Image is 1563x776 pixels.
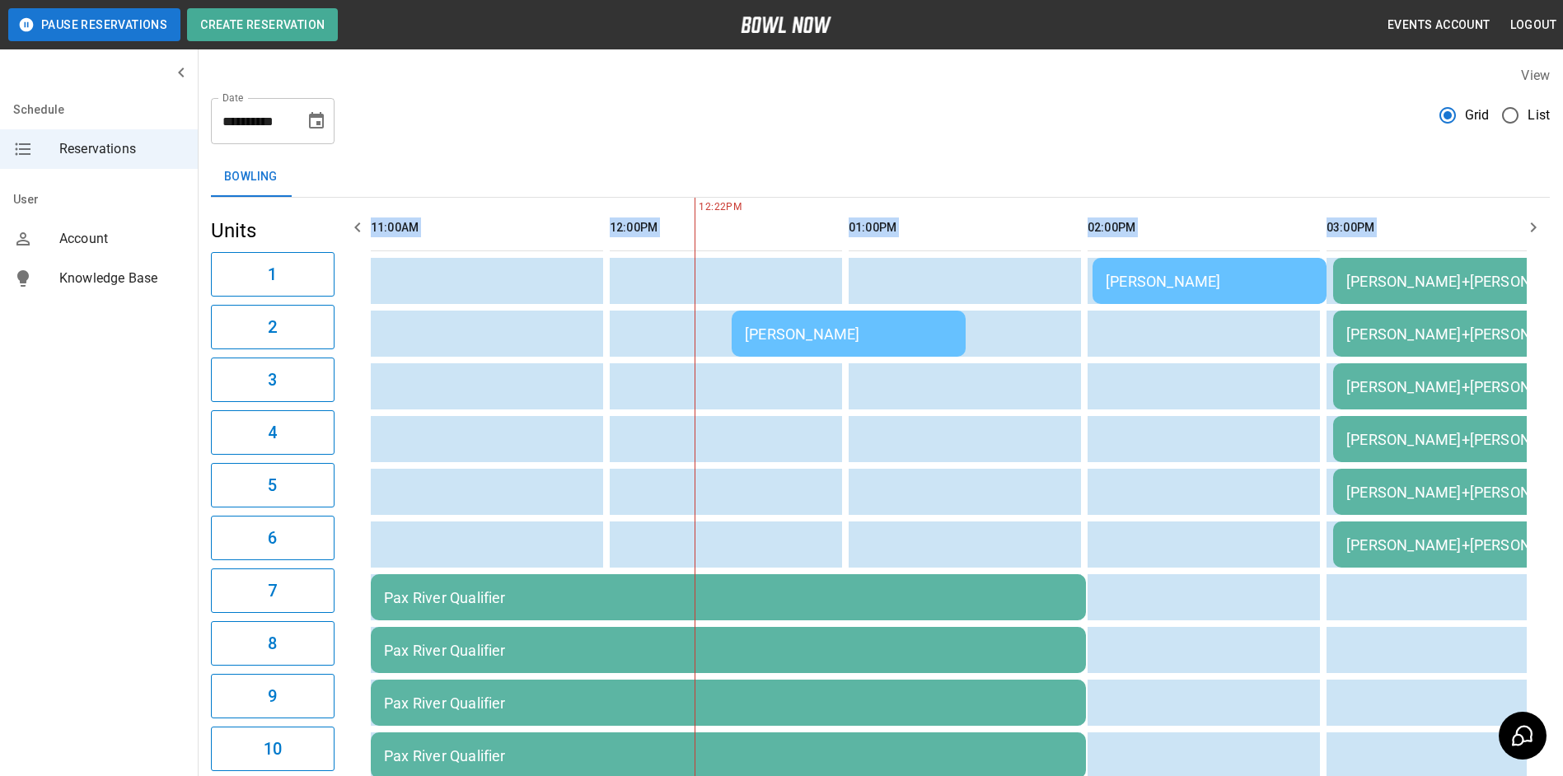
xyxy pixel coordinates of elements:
button: 9 [211,674,335,718]
button: 3 [211,358,335,402]
div: [PERSON_NAME] [1106,273,1313,290]
button: 6 [211,516,335,560]
div: Pax River Qualifier [384,589,1073,606]
div: Pax River Qualifier [384,747,1073,764]
h6: 6 [268,525,277,551]
label: View [1521,68,1550,83]
h6: 7 [268,577,277,604]
span: List [1528,105,1550,125]
th: 01:00PM [849,204,1081,251]
span: Account [59,229,185,249]
h6: 2 [268,314,277,340]
th: 12:00PM [610,204,842,251]
span: Reservations [59,139,185,159]
h6: 3 [268,367,277,393]
h6: 1 [268,261,277,287]
button: 1 [211,252,335,297]
button: 4 [211,410,335,455]
div: Pax River Qualifier [384,642,1073,659]
div: [PERSON_NAME] [745,325,952,343]
img: logo [741,16,831,33]
button: Create Reservation [187,8,338,41]
h6: 5 [268,472,277,498]
th: 11:00AM [371,204,603,251]
button: 8 [211,621,335,666]
h6: 10 [264,736,282,762]
span: Grid [1465,105,1490,125]
button: 5 [211,463,335,507]
button: Pause Reservations [8,8,180,41]
button: 7 [211,568,335,613]
button: Choose date, selected date is Aug 30, 2025 [300,105,333,138]
h5: Units [211,217,335,244]
button: Events Account [1381,10,1497,40]
h6: 9 [268,683,277,709]
button: Logout [1504,10,1563,40]
span: Knowledge Base [59,269,185,288]
button: Bowling [211,157,291,197]
button: 2 [211,305,335,349]
h6: 8 [268,630,277,657]
div: Pax River Qualifier [384,694,1073,712]
button: 10 [211,727,335,771]
div: inventory tabs [211,157,1550,197]
h6: 4 [268,419,277,446]
span: 12:22PM [695,199,699,216]
th: 02:00PM [1088,204,1320,251]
